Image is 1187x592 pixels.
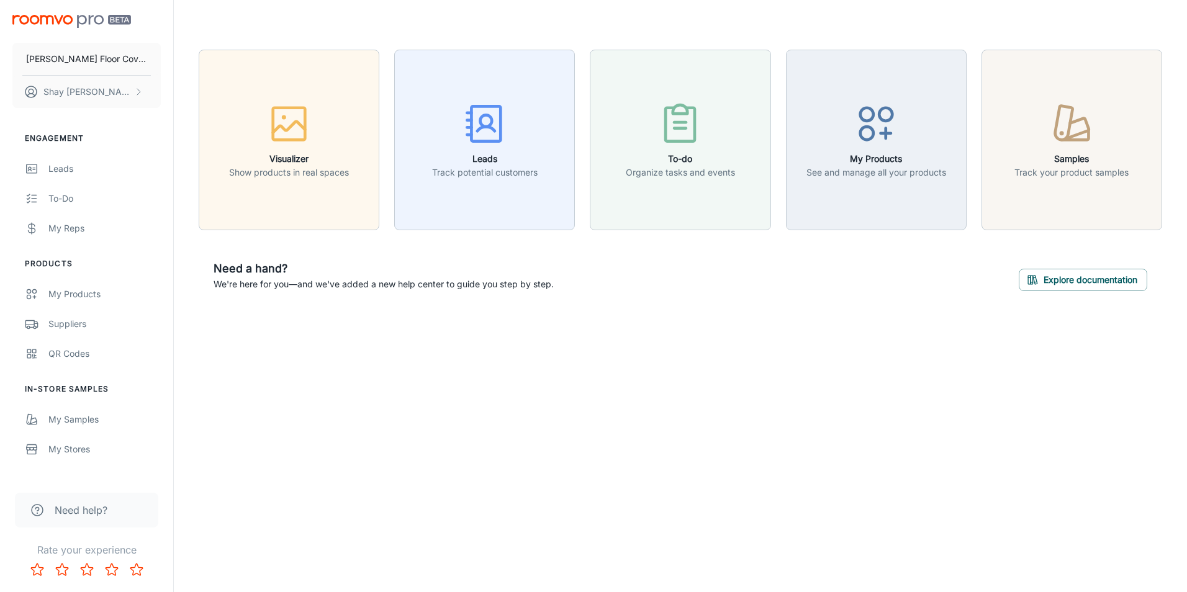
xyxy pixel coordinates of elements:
a: To-doOrganize tasks and events [590,133,770,145]
button: SamplesTrack your product samples [982,50,1162,230]
h6: To-do [626,152,735,166]
button: [PERSON_NAME] Floor Covering [12,43,161,75]
h6: My Products [806,152,946,166]
h6: Need a hand? [214,260,554,277]
button: My ProductsSee and manage all your products [786,50,967,230]
button: LeadsTrack potential customers [394,50,575,230]
p: See and manage all your products [806,166,946,179]
a: My ProductsSee and manage all your products [786,133,967,145]
h6: Leads [432,152,538,166]
p: Track potential customers [432,166,538,179]
p: Track your product samples [1014,166,1129,179]
img: Roomvo PRO Beta [12,15,131,28]
button: To-doOrganize tasks and events [590,50,770,230]
h6: Samples [1014,152,1129,166]
div: To-do [48,192,161,205]
div: Leads [48,162,161,176]
button: VisualizerShow products in real spaces [199,50,379,230]
p: Show products in real spaces [229,166,349,179]
h6: Visualizer [229,152,349,166]
p: We're here for you—and we've added a new help center to guide you step by step. [214,277,554,291]
a: LeadsTrack potential customers [394,133,575,145]
p: Organize tasks and events [626,166,735,179]
a: Explore documentation [1019,273,1147,285]
div: QR Codes [48,347,161,361]
button: Explore documentation [1019,269,1147,291]
p: Shay [PERSON_NAME] [43,85,131,99]
div: My Products [48,287,161,301]
div: Suppliers [48,317,161,331]
div: My Reps [48,222,161,235]
p: [PERSON_NAME] Floor Covering [26,52,147,66]
button: Shay [PERSON_NAME] [12,76,161,108]
a: SamplesTrack your product samples [982,133,1162,145]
